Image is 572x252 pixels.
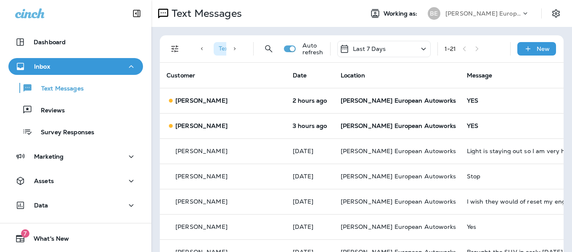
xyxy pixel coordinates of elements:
[168,7,242,20] p: Text Messages
[302,42,323,56] p: Auto refresh
[293,173,327,180] p: Sep 7, 2025 12:24 PM
[353,45,386,52] p: Last 7 Days
[167,40,183,57] button: Filters
[260,40,277,57] button: Search Messages
[21,229,29,238] span: 7
[8,34,143,50] button: Dashboard
[293,72,307,79] span: Date
[293,122,327,129] p: Sep 8, 2025 11:16 AM
[32,129,94,137] p: Survey Responses
[293,198,327,205] p: Sep 5, 2025 10:08 AM
[293,97,327,104] p: Sep 8, 2025 12:18 PM
[8,123,143,141] button: Survey Responses
[341,122,456,130] span: [PERSON_NAME] European Autoworks
[34,153,64,160] p: Marketing
[341,97,456,104] span: [PERSON_NAME] European Autoworks
[8,101,143,119] button: Reviews
[341,147,456,155] span: [PERSON_NAME] European Autoworks
[175,122,228,129] p: [PERSON_NAME]
[32,107,65,115] p: Reviews
[548,6,564,21] button: Settings
[175,148,228,154] p: [PERSON_NAME]
[8,58,143,75] button: Inbox
[33,85,84,93] p: Text Messages
[34,178,54,184] p: Assets
[175,223,228,230] p: [PERSON_NAME]
[125,5,148,22] button: Collapse Sidebar
[214,42,299,56] div: Text Direction:Incoming
[8,172,143,189] button: Assets
[34,63,50,70] p: Inbox
[384,10,419,17] span: Working as:
[25,235,69,245] span: What's New
[445,45,456,52] div: 1 - 21
[467,72,493,79] span: Message
[341,198,456,205] span: [PERSON_NAME] European Autoworks
[8,230,143,247] button: 7What's New
[8,148,143,165] button: Marketing
[341,72,365,79] span: Location
[34,39,66,45] p: Dashboard
[445,10,521,17] p: [PERSON_NAME] European Autoworks
[8,79,143,97] button: Text Messages
[167,72,195,79] span: Customer
[537,45,550,52] p: New
[341,172,456,180] span: [PERSON_NAME] European Autoworks
[175,173,228,180] p: [PERSON_NAME]
[175,198,228,205] p: [PERSON_NAME]
[219,45,286,52] span: Text Direction : Incoming
[175,97,228,104] p: [PERSON_NAME]
[293,148,327,154] p: Sep 7, 2025 02:05 PM
[34,202,48,209] p: Data
[428,7,440,20] div: BE
[8,197,143,214] button: Data
[293,223,327,230] p: Sep 4, 2025 12:48 PM
[341,223,456,231] span: [PERSON_NAME] European Autoworks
